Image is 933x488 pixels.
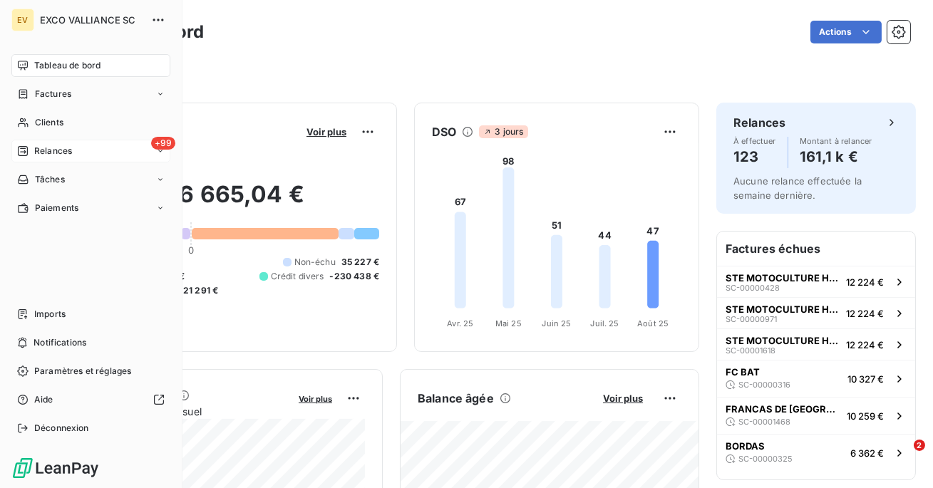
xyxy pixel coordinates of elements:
tspan: Juil. 25 [590,318,619,328]
a: Paiements [11,197,170,219]
a: Aide [11,388,170,411]
span: Non-échu [294,256,336,269]
img: Logo LeanPay [11,457,100,479]
span: Déconnexion [34,422,89,435]
h2: 176 665,04 € [81,180,379,223]
span: Voir plus [299,394,332,404]
span: EXCO VALLIANCE SC [40,14,143,26]
span: Montant à relancer [800,137,872,145]
span: Paramètres et réglages [34,365,131,378]
a: Imports [11,303,170,326]
span: +99 [151,137,175,150]
button: Voir plus [599,392,647,405]
span: 6 362 € [850,447,884,459]
button: STE MOTOCULTURE HERRIBERRYSC-0000161812 224 € [717,328,915,360]
span: 12 224 € [846,308,884,319]
span: Crédit divers [271,270,324,283]
a: Tâches [11,168,170,191]
span: FRANCAS DE [GEOGRAPHIC_DATA] [726,403,841,415]
button: STE MOTOCULTURE HERRIBERRYSC-0000042812 224 € [717,266,915,297]
span: Notifications [33,336,86,349]
a: Tableau de bord [11,54,170,77]
button: Voir plus [294,392,336,405]
span: Clients [35,116,63,129]
span: Aide [34,393,53,406]
span: Chiffre d'affaires mensuel [81,404,289,419]
span: SC-00001468 [738,417,790,426]
h4: 123 [733,145,776,168]
span: -230 438 € [330,270,380,283]
h6: DSO [432,123,456,140]
span: 10 259 € [847,410,884,422]
h6: Balance âgée [418,390,494,407]
span: SC-00000325 [738,455,793,463]
span: -21 291 € [179,284,218,297]
span: Relances [34,145,72,157]
button: FC BATSC-0000031610 327 € [717,360,915,397]
span: SC-00001618 [726,346,775,355]
a: Paramètres et réglages [11,360,170,383]
span: STE MOTOCULTURE HERRIBERRY [726,303,840,315]
span: Paiements [35,202,78,214]
span: SC-00000428 [726,284,780,292]
button: BORDASSC-000003256 362 € [717,434,915,471]
a: Clients [11,111,170,134]
span: STE MOTOCULTURE HERRIBERRY [726,335,840,346]
span: 12 224 € [846,276,884,288]
span: Voir plus [603,393,643,404]
span: Tâches [35,173,65,186]
tspan: Août 25 [637,318,669,328]
button: Voir plus [302,125,351,138]
h6: Factures échues [717,232,915,266]
span: Imports [34,308,66,321]
span: 35 227 € [341,256,379,269]
iframe: Intercom live chat [885,440,919,474]
span: BORDAS [726,440,765,452]
h4: 161,1 k € [800,145,872,168]
span: Factures [35,88,71,100]
span: SC-00000316 [738,380,790,389]
span: 3 jours [479,125,527,138]
tspan: Avr. 25 [447,318,473,328]
span: Voir plus [306,126,346,137]
span: Aucune relance effectuée la semaine dernière. [733,175,862,201]
tspan: Mai 25 [495,318,522,328]
tspan: Juin 25 [542,318,571,328]
button: STE MOTOCULTURE HERRIBERRYSC-0000097112 224 € [717,297,915,328]
span: 12 224 € [846,339,884,351]
button: Actions [810,21,882,43]
button: FRANCAS DE [GEOGRAPHIC_DATA]SC-0000146810 259 € [717,397,915,434]
span: SC-00000971 [726,315,777,323]
span: 0 [188,244,194,256]
div: EV [11,9,34,31]
span: Tableau de bord [34,59,100,72]
span: 10 327 € [847,373,884,385]
span: STE MOTOCULTURE HERRIBERRY [726,272,840,284]
a: +99Relances [11,140,170,162]
h6: Relances [733,114,785,131]
span: FC BAT [726,366,760,378]
span: 2 [914,440,925,451]
a: Factures [11,83,170,105]
span: À effectuer [733,137,776,145]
